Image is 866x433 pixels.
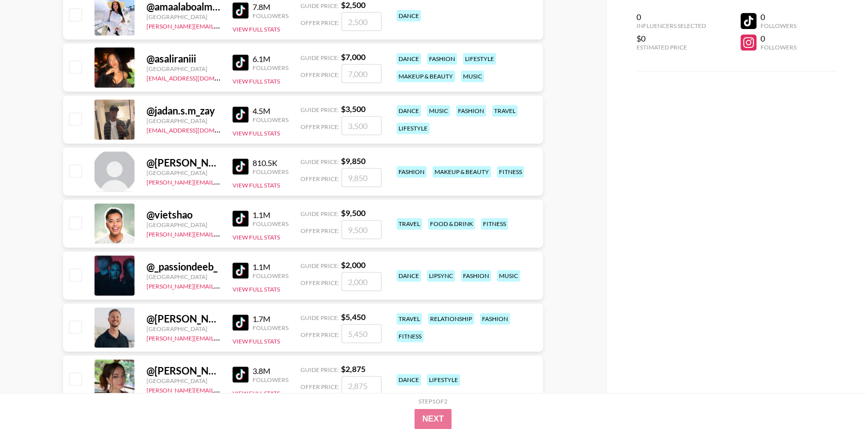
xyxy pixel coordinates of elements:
div: dance [396,374,421,385]
img: TikTok [232,366,248,382]
iframe: Drift Widget Chat Controller [816,383,854,421]
div: fashion [456,105,486,116]
div: 0 [760,33,796,43]
div: 7.8M [252,2,288,12]
div: travel [492,105,517,116]
div: 6.1M [252,54,288,64]
strong: $ 7,000 [341,52,365,61]
div: Influencers Selected [636,22,706,29]
div: [GEOGRAPHIC_DATA] [146,117,220,124]
span: Guide Price: [300,366,339,373]
div: fashion [427,53,457,64]
div: music [497,270,520,281]
input: 7,000 [341,64,381,83]
a: [PERSON_NAME][EMAIL_ADDRESS][PERSON_NAME][DOMAIN_NAME] [146,384,342,394]
div: @ [PERSON_NAME].[PERSON_NAME] [146,312,220,325]
a: [PERSON_NAME][EMAIL_ADDRESS][DOMAIN_NAME] [146,228,294,238]
img: TikTok [232,158,248,174]
div: Followers [252,272,288,279]
button: Next [414,409,452,429]
div: [GEOGRAPHIC_DATA] [146,169,220,176]
div: 810.5K [252,158,288,168]
div: dance [396,270,421,281]
div: lipsync [427,270,455,281]
div: @ _passiondeeb_ [146,260,220,273]
div: [GEOGRAPHIC_DATA] [146,325,220,332]
div: @ vietshao [146,208,220,221]
button: View Full Stats [232,233,280,241]
input: 2,500 [341,12,381,31]
img: TikTok [232,210,248,226]
div: travel [396,313,422,324]
strong: $ 2,000 [341,260,365,269]
div: @ [PERSON_NAME] [146,364,220,377]
div: Followers [252,376,288,383]
div: Followers [252,220,288,227]
span: Offer Price: [300,123,339,130]
button: View Full Stats [232,337,280,345]
div: [GEOGRAPHIC_DATA] [146,13,220,20]
div: Followers [252,12,288,19]
div: fashion [396,166,426,177]
div: [GEOGRAPHIC_DATA] [146,65,220,72]
div: fitness [497,166,524,177]
div: 4.5M [252,106,288,116]
div: travel [396,218,422,229]
div: Estimated Price [636,43,706,51]
div: Followers [252,64,288,71]
span: Guide Price: [300,158,339,165]
button: View Full Stats [232,285,280,293]
div: dance [396,105,421,116]
strong: $ 3,500 [341,104,365,113]
div: Followers [760,22,796,29]
div: [GEOGRAPHIC_DATA] [146,221,220,228]
span: Offer Price: [300,175,339,182]
button: View Full Stats [232,129,280,137]
a: [PERSON_NAME][EMAIL_ADDRESS][PERSON_NAME][DOMAIN_NAME] [146,20,342,30]
span: Offer Price: [300,383,339,390]
div: fitness [481,218,508,229]
div: food & drink [428,218,475,229]
button: View Full Stats [232,389,280,397]
div: music [427,105,450,116]
a: [PERSON_NAME][EMAIL_ADDRESS][PERSON_NAME][DOMAIN_NAME] [146,280,342,290]
div: Followers [252,116,288,123]
div: 3.8M [252,366,288,376]
button: View Full Stats [232,77,280,85]
button: View Full Stats [232,181,280,189]
div: @ amaalaboalmgd [146,0,220,13]
span: Offer Price: [300,71,339,78]
div: lifestyle [396,122,429,134]
input: 5,450 [341,324,381,343]
strong: $ 2,875 [341,364,365,373]
img: TikTok [232,106,248,122]
div: 1.7M [252,314,288,324]
div: dance [396,10,421,21]
div: dance [396,53,421,64]
img: TikTok [232,262,248,278]
input: 9,500 [341,220,381,239]
div: fashion [461,270,491,281]
div: @ [PERSON_NAME].mkh [146,156,220,169]
img: TikTok [232,314,248,330]
div: lifestyle [427,374,460,385]
div: [GEOGRAPHIC_DATA] [146,377,220,384]
div: 1.1M [252,262,288,272]
div: 1.1M [252,210,288,220]
input: 3,500 [341,116,381,135]
span: Guide Price: [300,54,339,61]
span: Guide Price: [300,314,339,321]
span: Offer Price: [300,19,339,26]
span: Offer Price: [300,331,339,338]
div: $0 [636,33,706,43]
div: fashion [480,313,510,324]
a: [PERSON_NAME][EMAIL_ADDRESS][DOMAIN_NAME] [146,332,294,342]
span: Guide Price: [300,210,339,217]
div: makeup & beauty [432,166,491,177]
input: 9,850 [341,168,381,187]
div: fitness [396,330,423,342]
a: [PERSON_NAME][EMAIL_ADDRESS][DOMAIN_NAME] [146,176,294,186]
div: Followers [252,168,288,175]
div: @ jadan.s.m_zay [146,104,220,117]
div: Step 1 of 2 [418,397,447,405]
